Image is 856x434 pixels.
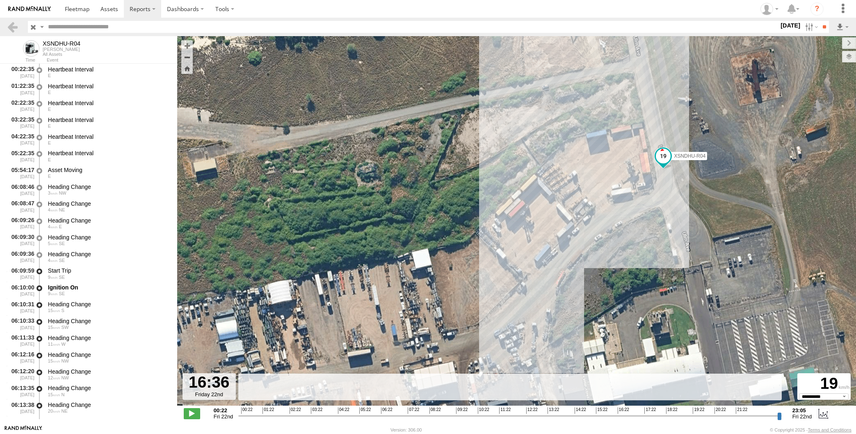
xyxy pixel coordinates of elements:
[43,47,80,52] div: [PERSON_NAME]
[7,232,35,248] div: 06:09:30 [DATE]
[596,407,607,414] span: 15:22
[181,63,193,74] button: Zoom Home
[48,224,58,229] span: 4
[7,383,35,399] div: 06:13:35 [DATE]
[48,392,60,397] span: 15
[62,308,64,313] span: Heading: 186
[7,367,35,382] div: 06:12:20 [DATE]
[7,216,35,231] div: 06:09:26 [DATE]
[7,350,35,365] div: 06:12:16 [DATE]
[241,407,253,414] span: 00:22
[48,217,169,224] div: Heading Change
[7,417,35,432] div: 06:15:51 [DATE]
[48,124,51,129] span: Heading: 94
[810,2,824,16] i: ?
[48,116,169,124] div: Heartbeat Interval
[575,407,586,414] span: 14:22
[7,199,35,214] div: 06:08:47 [DATE]
[48,418,169,425] div: Heading Change
[390,427,422,432] div: Version: 306.00
[7,249,35,264] div: 06:09:36 [DATE]
[48,183,169,191] div: Heading Change
[802,21,819,33] label: Search Filter Options
[59,207,65,212] span: Heading: 44
[808,427,851,432] a: Terms and Conditions
[7,81,35,96] div: 01:22:35 [DATE]
[779,21,802,30] label: [DATE]
[548,407,559,414] span: 13:22
[59,241,65,246] span: Heading: 122
[7,58,35,62] div: Time
[48,368,169,375] div: Heading Change
[48,66,169,73] div: Heartbeat Interval
[7,400,35,415] div: 06:13:38 [DATE]
[181,51,193,63] button: Zoom out
[48,250,169,258] div: Heading Change
[48,301,169,308] div: Heading Change
[7,165,35,180] div: 05:54:17 [DATE]
[456,407,468,414] span: 09:22
[59,191,66,195] span: Heading: 309
[644,407,656,414] span: 17:22
[48,174,51,179] span: Heading: 94
[7,115,35,130] div: 03:22:35 [DATE]
[48,291,58,296] span: 9
[338,407,349,414] span: 04:22
[5,426,42,434] a: Visit our Website
[48,258,58,263] span: 4
[48,107,51,112] span: Heading: 94
[674,153,705,159] span: XSNDHU-R04
[62,342,66,347] span: Heading: 249
[184,408,200,419] label: Play/Stop
[359,407,371,414] span: 05:22
[7,266,35,281] div: 06:09:59 [DATE]
[792,413,812,420] span: Fri 22nd Aug 2025
[62,358,69,363] span: Heading: 294
[48,83,169,90] div: Heartbeat Interval
[48,275,58,280] span: 9
[43,52,80,57] div: All Assets
[62,375,69,380] span: Heading: 331
[48,191,58,195] span: 3
[429,407,441,414] span: 08:22
[62,409,68,413] span: Heading: 53
[290,407,301,414] span: 02:22
[311,407,322,414] span: 03:22
[59,224,62,229] span: Heading: 78
[7,98,35,113] div: 02:22:35 [DATE]
[48,234,169,241] div: Heading Change
[48,375,60,380] span: 12
[43,40,80,47] div: XSNDHU-R04 - View Asset History
[48,207,58,212] span: 4
[48,325,60,330] span: 15
[181,40,193,51] button: Zoom in
[62,325,69,330] span: Heading: 218
[758,3,781,15] div: Quang MAC
[48,358,60,363] span: 15
[8,6,51,12] img: rand-logo.svg
[48,99,169,107] div: Heartbeat Interval
[48,267,169,274] div: Start Trip
[799,374,849,393] div: 19
[48,409,60,413] span: 20
[48,308,60,313] span: 15
[48,241,58,246] span: 5
[48,401,169,409] div: Heading Change
[59,291,65,296] span: Heading: 153
[736,407,747,414] span: 21:22
[7,21,18,33] a: Back to previous Page
[48,90,51,95] span: Heading: 94
[7,282,35,298] div: 06:10:00 [DATE]
[7,333,35,348] div: 06:11:33 [DATE]
[7,132,35,147] div: 04:22:35 [DATE]
[214,407,233,413] strong: 00:22
[39,21,45,33] label: Search Query
[499,407,511,414] span: 11:22
[48,342,60,347] span: 11
[381,407,393,414] span: 06:22
[478,407,489,414] span: 10:22
[48,133,169,140] div: Heartbeat Interval
[59,275,65,280] span: Heading: 153
[526,407,538,414] span: 12:22
[263,407,274,414] span: 01:22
